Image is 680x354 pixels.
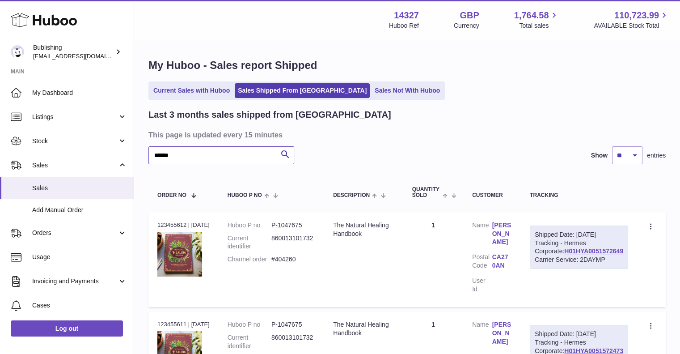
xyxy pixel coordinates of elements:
[333,192,370,198] span: Description
[271,234,315,251] dd: 860013101732
[228,333,271,350] dt: Current identifier
[492,221,512,247] a: [PERSON_NAME]
[11,320,123,337] a: Log out
[514,9,549,21] span: 1,764.58
[33,43,114,60] div: Bublishing
[32,277,118,286] span: Invoicing and Payments
[228,234,271,251] dt: Current identifier
[271,333,315,350] dd: 860013101732
[333,320,394,337] div: The Natural Healing Handbook
[472,253,492,272] dt: Postal Code
[228,320,271,329] dt: Huboo P no
[32,137,118,145] span: Stock
[32,206,127,214] span: Add Manual Order
[472,221,492,249] dt: Name
[403,212,463,307] td: 1
[271,320,315,329] dd: P-1047675
[32,89,127,97] span: My Dashboard
[157,192,186,198] span: Order No
[228,221,271,230] dt: Huboo P no
[535,330,623,338] div: Shipped Date: [DATE]
[372,83,443,98] a: Sales Not With Huboo
[228,255,271,264] dt: Channel order
[472,192,512,198] div: Customer
[591,151,608,160] label: Show
[492,253,512,270] a: CA27 0AN
[32,253,127,261] span: Usage
[492,320,512,346] a: [PERSON_NAME]
[614,9,659,21] span: 110,723.99
[535,230,623,239] div: Shipped Date: [DATE]
[472,277,492,294] dt: User Id
[32,113,118,121] span: Listings
[412,187,440,198] span: Quantity Sold
[460,9,479,21] strong: GBP
[157,232,202,277] img: 1749741825.png
[519,21,559,30] span: Total sales
[514,9,559,30] a: 1,764.58 Total sales
[33,52,131,60] span: [EMAIL_ADDRESS][DOMAIN_NAME]
[32,184,127,192] span: Sales
[157,221,210,229] div: 123455612 | [DATE]
[271,255,315,264] dd: #404260
[333,221,394,238] div: The Natural Healing Handbook
[472,320,492,348] dt: Name
[32,229,118,237] span: Orders
[394,9,419,21] strong: 14327
[594,21,669,30] span: AVAILABLE Stock Total
[564,247,623,255] a: H01HYA0051572649
[32,301,127,310] span: Cases
[157,320,210,328] div: 123455611 | [DATE]
[594,9,669,30] a: 110,723.99 AVAILABLE Stock Total
[148,58,666,73] h1: My Huboo - Sales report Shipped
[271,221,315,230] dd: P-1047675
[148,130,663,140] h3: This page is updated every 15 minutes
[235,83,370,98] a: Sales Shipped From [GEOGRAPHIC_DATA]
[535,256,623,264] div: Carrier Service: 2DAYMP
[150,83,233,98] a: Current Sales with Huboo
[647,151,666,160] span: entries
[228,192,262,198] span: Huboo P no
[530,192,628,198] div: Tracking
[148,109,391,121] h2: Last 3 months sales shipped from [GEOGRAPHIC_DATA]
[32,161,118,170] span: Sales
[454,21,479,30] div: Currency
[389,21,419,30] div: Huboo Ref
[530,226,628,269] div: Tracking - Hermes Corporate:
[11,45,24,59] img: jam@bublishing.com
